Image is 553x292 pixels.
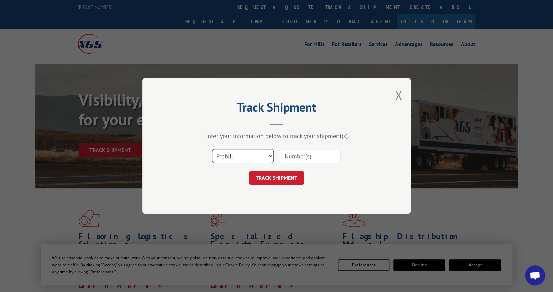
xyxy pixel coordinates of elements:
[525,265,545,285] a: Open chat
[279,149,341,163] input: Number(s)
[395,86,402,104] button: Close modal
[249,171,304,185] button: TRACK SHIPMENT
[176,132,377,140] div: Enter your information below to track your shipment(s).
[176,102,377,115] h2: Track Shipment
